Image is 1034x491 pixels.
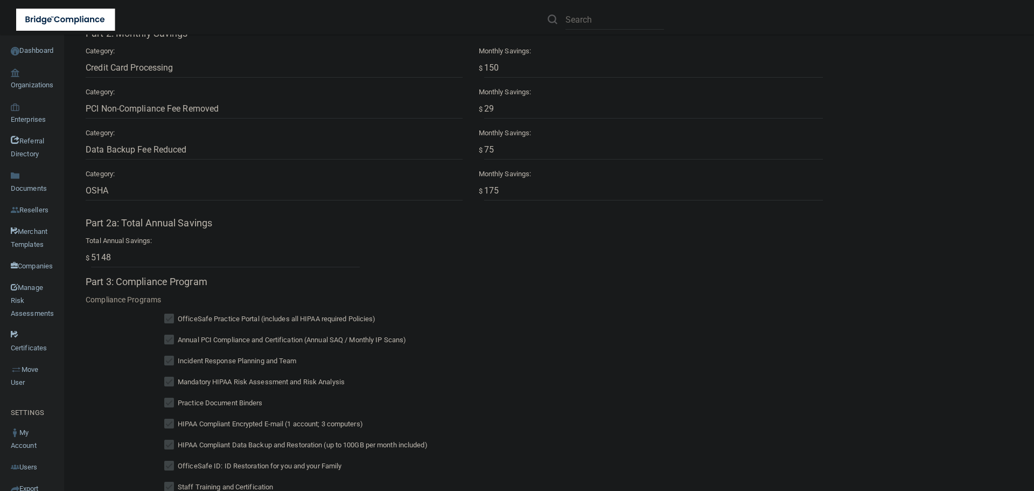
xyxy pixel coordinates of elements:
label: Practice Document Binders [178,397,263,410]
div: Monthly Savings: [471,45,864,58]
img: icon-users.e205127d.png [11,463,19,472]
div: Monthly Savings: [471,127,864,140]
label: Mandatory HIPAA Risk Assessment and Risk Analysis [178,376,345,389]
label: HIPAA Compliant Data Backup and Restoration (up to 100GB per month included) [178,439,428,452]
div: Category: [78,168,471,181]
img: ic-search.3b580494.png [548,15,557,24]
span: $ [479,105,483,113]
div: Total Annual Savings: [78,234,1021,247]
div: Category: [78,86,471,99]
span: $ [86,254,89,262]
img: bridge_compliance_login_screen.278c3ca4.svg [16,9,115,31]
img: ic_reseller.de258add.png [11,206,19,215]
div: Monthly Savings: [471,168,864,181]
span: $ [479,146,483,154]
label: Incident Response Planning and Team [178,355,297,368]
span: $ [479,64,483,72]
label: SETTINGS [11,406,44,419]
input: Search [565,10,664,30]
img: enterprise.0d942306.png [11,103,19,111]
img: ic_user_dark.df1a06c3.png [11,428,19,437]
label: OfficeSafe ID: ID Restoration for you and your Family [178,460,341,473]
img: briefcase.64adab9b.png [11,364,22,375]
img: icon-documents.8dae5593.png [11,171,19,180]
div: Monthly Savings: [471,86,864,99]
label: Annual PCI Compliance and Certification (Annual SAQ / Monthly IP Scans) [178,334,406,347]
span: Compliance Programs [86,295,161,304]
label: Part 2a: Total Annual Savings [86,214,212,232]
label: Part 3: Compliance Program [86,273,207,291]
div: Category: [78,127,471,140]
span: $ [479,187,483,195]
label: HIPAA Compliant Encrypted E-mail (1 account; 3 computers) [178,418,363,431]
img: organization-icon.f8decf85.png [11,68,19,77]
img: ic_dashboard_dark.d01f4a41.png [11,47,19,56]
label: OfficeSafe Practice Portal (includes all HIPAA required Policies) [178,313,376,326]
div: Category: [78,45,471,58]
